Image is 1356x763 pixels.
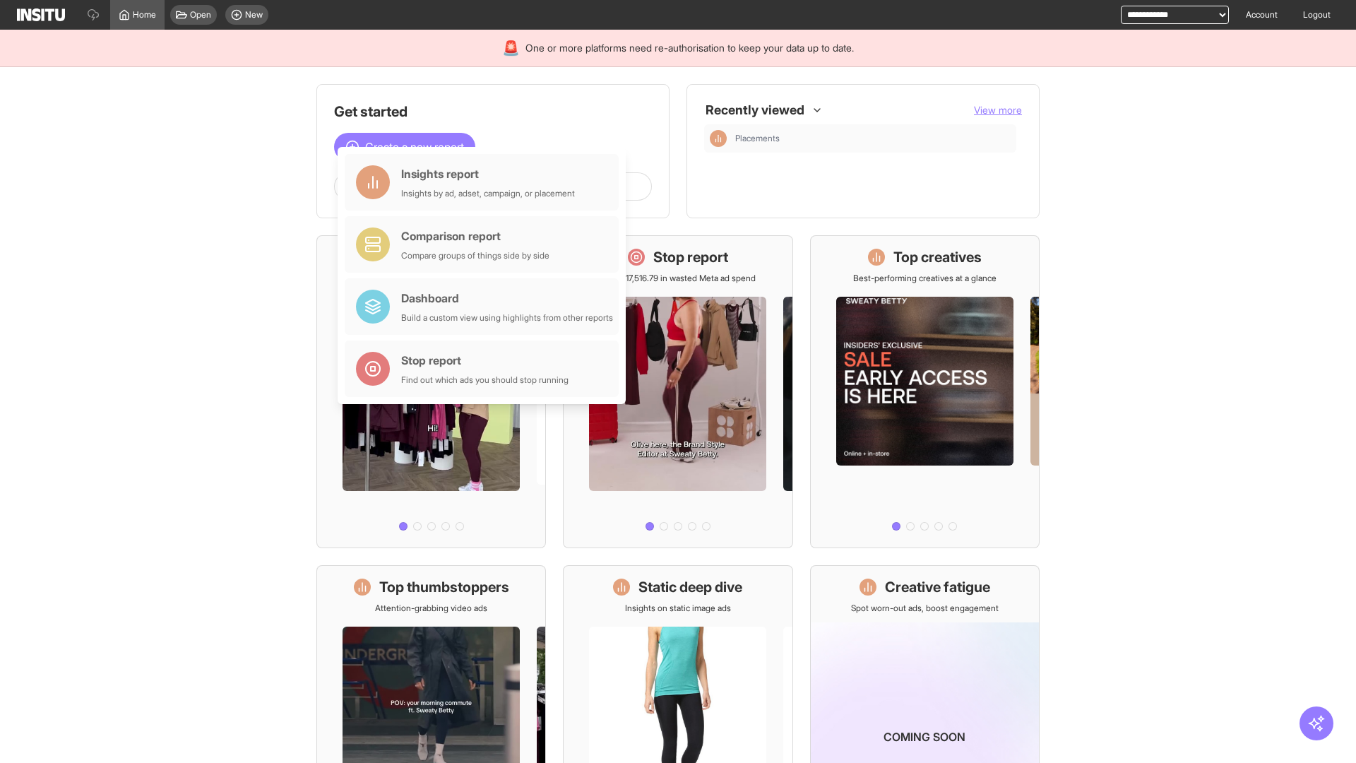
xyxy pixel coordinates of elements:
a: Stop reportSave £17,516.79 in wasted Meta ad spend [563,235,792,548]
a: What's live nowSee all active ads instantly [316,235,546,548]
span: Placements [735,133,780,144]
p: Insights on static image ads [625,603,731,614]
div: Stop report [401,352,569,369]
div: Compare groups of things side by side [401,250,549,261]
div: Insights [710,130,727,147]
h1: Top creatives [893,247,982,267]
div: Insights report [401,165,575,182]
div: Find out which ads you should stop running [401,374,569,386]
p: Best-performing creatives at a glance [853,273,997,284]
h1: Stop report [653,247,728,267]
h1: Top thumbstoppers [379,577,509,597]
a: Top creativesBest-performing creatives at a glance [810,235,1040,548]
span: Home [133,9,156,20]
div: Build a custom view using highlights from other reports [401,312,613,324]
div: Comparison report [401,227,549,244]
div: Insights by ad, adset, campaign, or placement [401,188,575,199]
button: View more [974,103,1022,117]
span: View more [974,104,1022,116]
img: Logo [17,8,65,21]
span: One or more platforms need re-authorisation to keep your data up to date. [525,41,854,55]
h1: Get started [334,102,652,122]
span: Open [190,9,211,20]
span: Create a new report [365,138,464,155]
button: Create a new report [334,133,475,161]
div: Dashboard [401,290,613,307]
span: New [245,9,263,20]
p: Attention-grabbing video ads [375,603,487,614]
h1: Static deep dive [638,577,742,597]
span: Placements [735,133,1011,144]
div: 🚨 [502,38,520,58]
p: Save £17,516.79 in wasted Meta ad spend [600,273,756,284]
